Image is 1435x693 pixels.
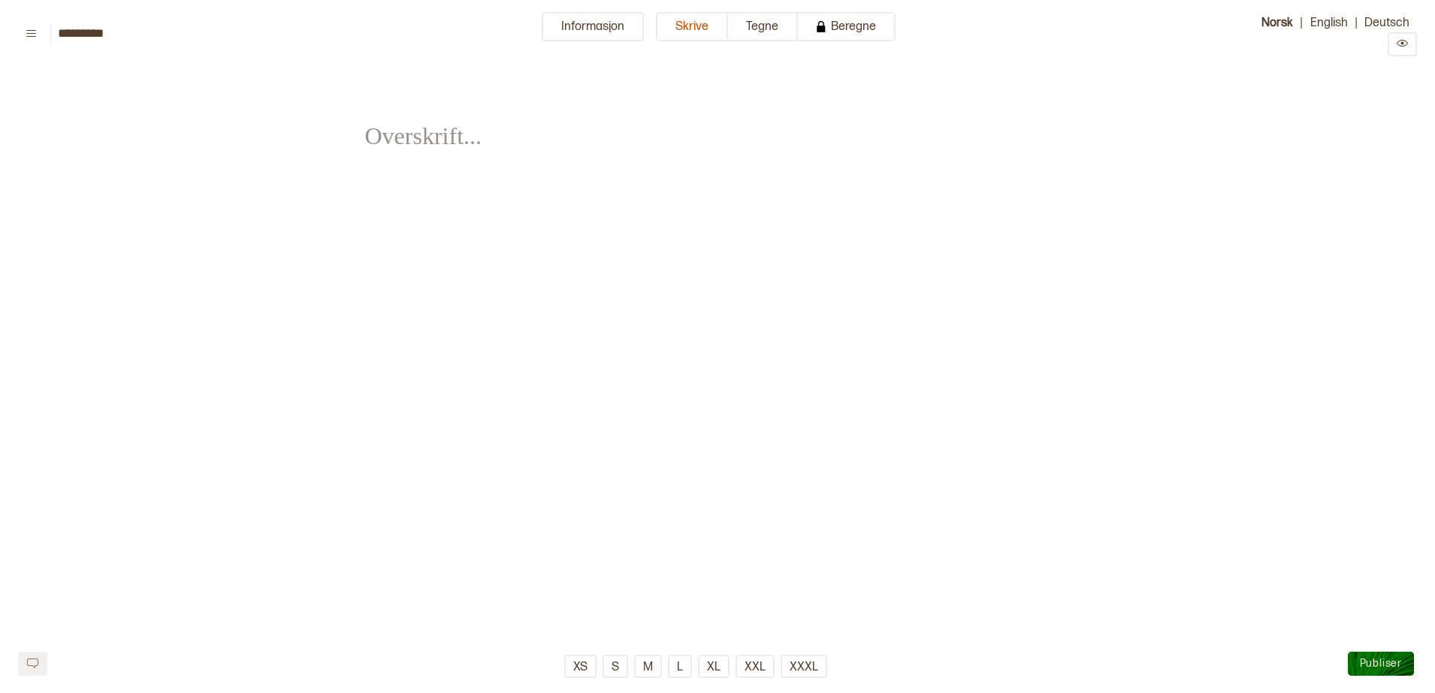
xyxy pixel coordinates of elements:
button: English [1303,12,1355,32]
a: Preview [1388,38,1417,53]
button: XXL [736,655,775,678]
button: Publiser [1348,652,1414,676]
button: Beregne [798,12,896,41]
button: L [668,655,692,678]
button: XS [564,655,597,678]
button: Informasjon [542,12,644,41]
button: S [603,655,628,678]
a: Beregne [798,12,896,56]
button: Norsk [1254,12,1301,32]
a: Skrive [656,12,728,56]
button: M [634,655,662,678]
span: Publiser [1360,657,1402,670]
button: XL [698,655,730,678]
svg: Preview [1397,38,1408,49]
button: Skrive [656,12,728,41]
button: Deutsch [1357,12,1417,32]
button: XXXL [781,655,827,678]
div: | | [1229,12,1417,56]
a: Tegne [728,12,798,56]
button: Tegne [728,12,798,41]
button: Preview [1388,32,1417,56]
